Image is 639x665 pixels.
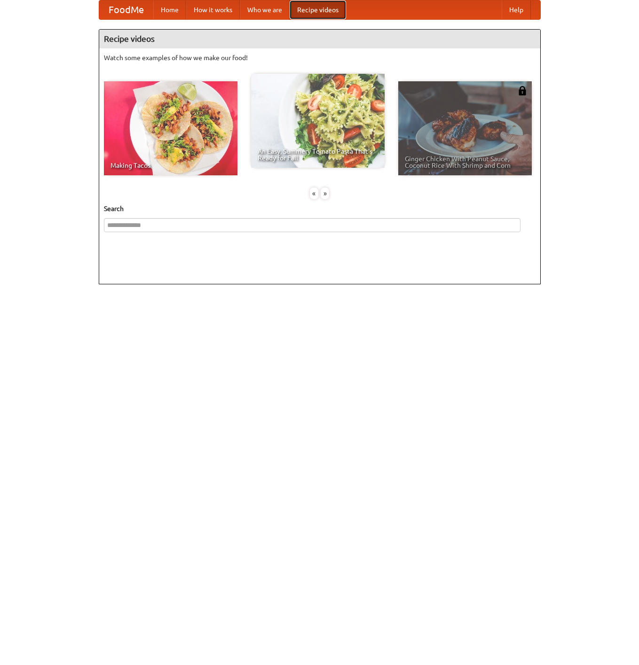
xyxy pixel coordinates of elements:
a: FoodMe [99,0,153,19]
a: Who we are [240,0,290,19]
h4: Recipe videos [99,30,540,48]
a: Home [153,0,186,19]
a: Making Tacos [104,81,237,175]
h5: Search [104,204,536,213]
a: An Easy, Summery Tomato Pasta That's Ready for Fall [251,74,385,168]
p: Watch some examples of how we make our food! [104,53,536,63]
a: How it works [186,0,240,19]
div: » [321,188,329,199]
span: Making Tacos [110,162,231,169]
a: Recipe videos [290,0,346,19]
img: 483408.png [518,86,527,95]
a: Help [502,0,531,19]
div: « [310,188,318,199]
span: An Easy, Summery Tomato Pasta That's Ready for Fall [258,148,378,161]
